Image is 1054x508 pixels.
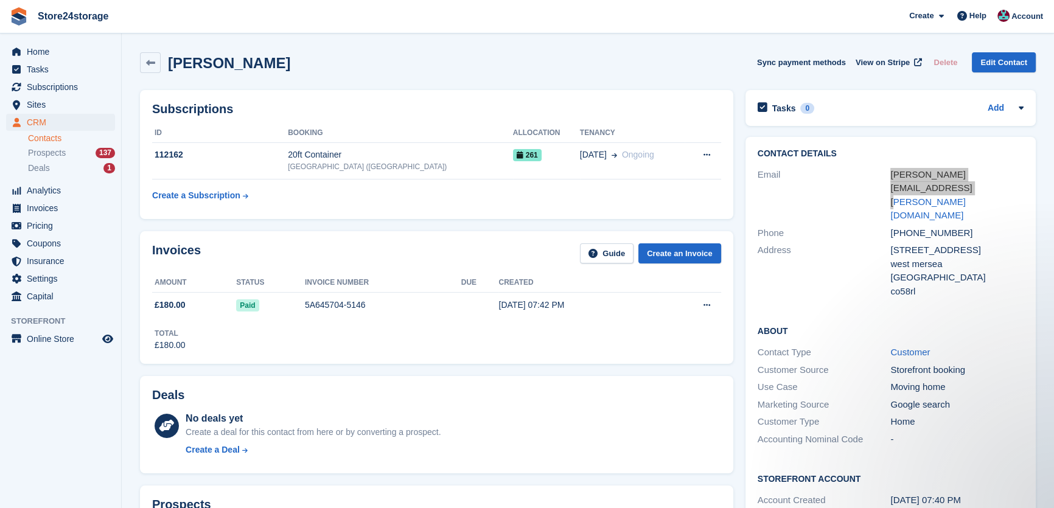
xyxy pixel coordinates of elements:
[152,273,236,293] th: Amount
[305,299,461,311] div: 5A645704-5146
[152,184,248,207] a: Create a Subscription
[186,444,240,456] div: Create a Deal
[152,189,240,202] div: Create a Subscription
[513,149,542,161] span: 261
[929,52,962,72] button: Delete
[288,161,513,172] div: [GEOGRAPHIC_DATA] ([GEOGRAPHIC_DATA])
[890,363,1024,377] div: Storefront booking
[27,217,100,234] span: Pricing
[27,200,100,217] span: Invoices
[758,493,891,507] div: Account Created
[758,433,891,447] div: Accounting Nominal Code
[152,102,721,116] h2: Subscriptions
[27,270,100,287] span: Settings
[28,162,50,174] span: Deals
[6,200,115,217] a: menu
[6,61,115,78] a: menu
[580,148,607,161] span: [DATE]
[27,96,100,113] span: Sites
[152,388,184,402] h2: Deals
[890,271,1024,285] div: [GEOGRAPHIC_DATA]
[28,133,115,144] a: Contacts
[890,285,1024,299] div: co58rl
[103,163,115,173] div: 1
[758,168,891,223] div: Email
[890,169,972,221] a: [PERSON_NAME][EMAIL_ADDRESS][PERSON_NAME][DOMAIN_NAME]
[758,226,891,240] div: Phone
[168,55,290,71] h2: [PERSON_NAME]
[186,411,441,426] div: No deals yet
[890,398,1024,412] div: Google search
[972,52,1036,72] a: Edit Contact
[638,243,721,263] a: Create an Invoice
[890,433,1024,447] div: -
[909,10,934,22] span: Create
[28,147,66,159] span: Prospects
[890,226,1024,240] div: [PHONE_NUMBER]
[11,315,121,327] span: Storefront
[856,57,910,69] span: View on Stripe
[155,299,186,311] span: £180.00
[186,444,441,456] a: Create a Deal
[6,78,115,96] a: menu
[96,148,115,158] div: 137
[890,243,1024,257] div: [STREET_ADDRESS]
[186,426,441,439] div: Create a deal for this contact from here or by converting a prospect.
[236,299,259,311] span: Paid
[758,324,1024,336] h2: About
[27,235,100,252] span: Coupons
[10,7,28,26] img: stora-icon-8386f47178a22dfd0bd8f6a31ec36ba5ce8667c1dd55bd0f319d3a0aa187defe.svg
[288,124,513,143] th: Booking
[155,328,186,339] div: Total
[758,243,891,298] div: Address
[27,252,100,270] span: Insurance
[461,273,499,293] th: Due
[758,363,891,377] div: Customer Source
[27,43,100,60] span: Home
[513,124,580,143] th: Allocation
[6,252,115,270] a: menu
[27,114,100,131] span: CRM
[6,235,115,252] a: menu
[28,162,115,175] a: Deals 1
[890,257,1024,271] div: west mersea
[498,299,658,311] div: [DATE] 07:42 PM
[33,6,114,26] a: Store24storage
[758,380,891,394] div: Use Case
[758,149,1024,159] h2: Contact Details
[1011,10,1043,23] span: Account
[800,103,814,114] div: 0
[6,43,115,60] a: menu
[890,347,930,357] a: Customer
[288,148,513,161] div: 20ft Container
[28,147,115,159] a: Prospects 137
[580,243,633,263] a: Guide
[152,124,288,143] th: ID
[6,114,115,131] a: menu
[772,103,796,114] h2: Tasks
[305,273,461,293] th: Invoice number
[155,339,186,352] div: £180.00
[27,78,100,96] span: Subscriptions
[152,243,201,263] h2: Invoices
[758,472,1024,484] h2: Storefront Account
[890,380,1024,394] div: Moving home
[6,217,115,234] a: menu
[27,182,100,199] span: Analytics
[851,52,924,72] a: View on Stripe
[758,415,891,429] div: Customer Type
[969,10,986,22] span: Help
[27,330,100,347] span: Online Store
[100,332,115,346] a: Preview store
[236,273,305,293] th: Status
[6,96,115,113] a: menu
[890,415,1024,429] div: Home
[498,273,658,293] th: Created
[997,10,1010,22] img: George
[758,398,891,412] div: Marketing Source
[622,150,654,159] span: Ongoing
[890,493,1024,507] div: [DATE] 07:40 PM
[6,330,115,347] a: menu
[6,270,115,287] a: menu
[757,52,846,72] button: Sync payment methods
